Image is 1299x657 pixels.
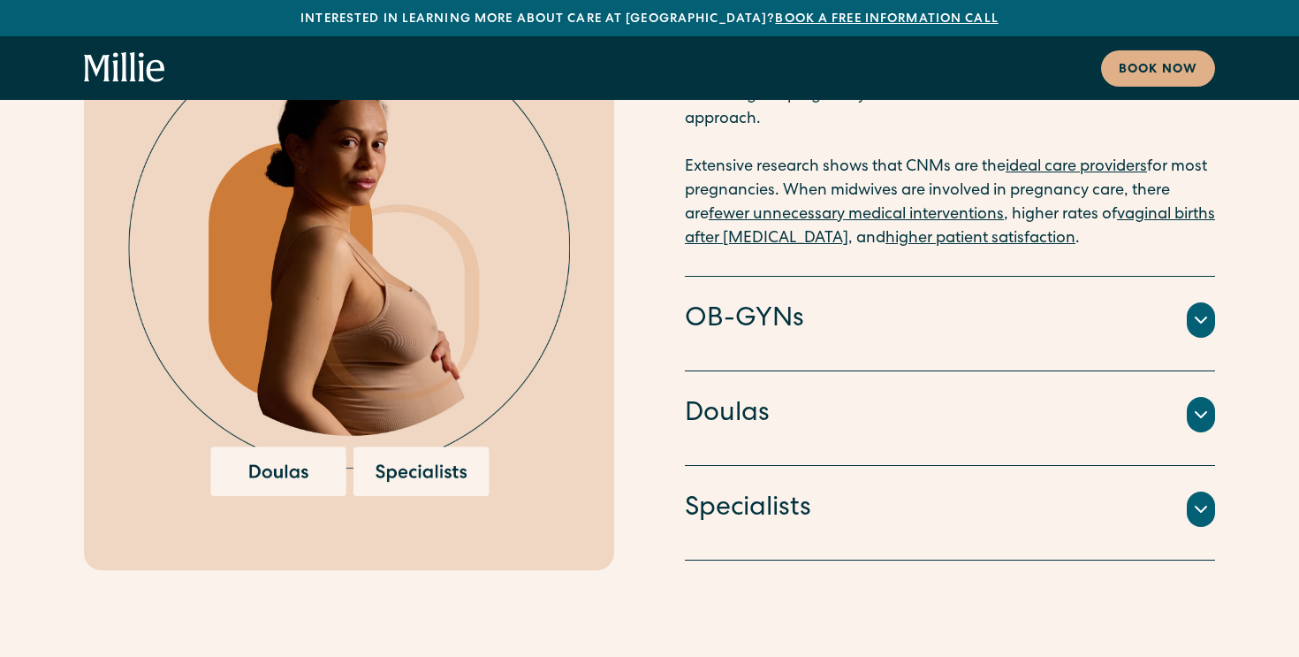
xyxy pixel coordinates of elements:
[1006,159,1147,175] a: ideal care providers
[685,396,770,433] h4: Doulas
[775,13,998,26] a: Book a free information call
[128,8,570,496] img: Pregnant woman surrounded by options for maternity care providers, including midwives, OB-GYNs, d...
[685,302,804,339] h4: OB-GYNs
[1119,61,1197,80] div: Book now
[685,491,811,528] h4: Specialists
[685,207,1215,247] a: vaginal births after [MEDICAL_DATA]
[885,231,1075,247] a: higher patient satisfaction
[709,207,1004,223] a: fewer unnecessary medical interventions
[1101,50,1215,87] a: Book now
[685,12,1215,251] p: The primary clinicians for gynecology and maternity at Millie, with OB-GYNs co-managing care when...
[84,52,165,84] a: home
